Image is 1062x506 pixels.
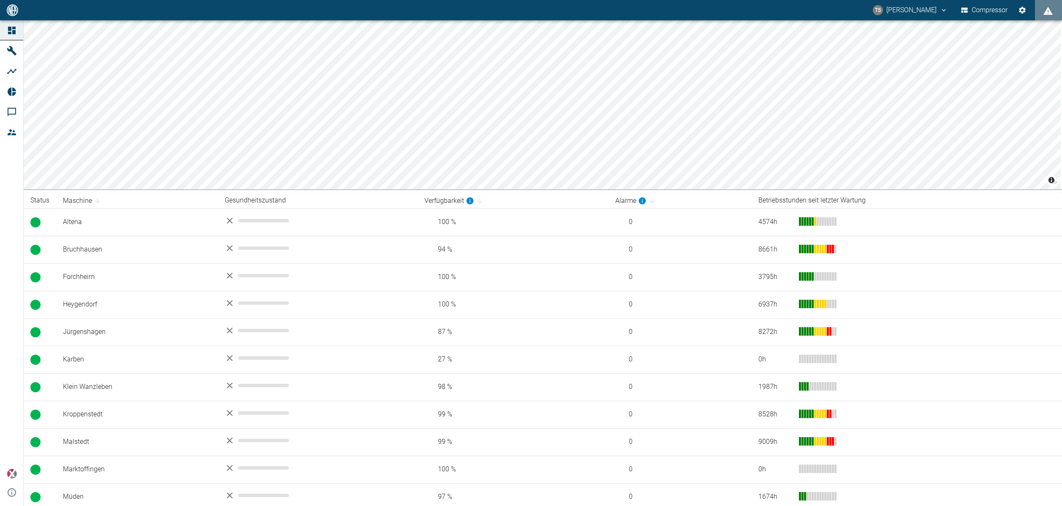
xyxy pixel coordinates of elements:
th: Status [24,193,56,208]
div: No data [225,325,411,336]
span: 100 % [424,272,602,282]
div: No data [225,298,411,308]
span: Betrieb [30,300,41,310]
div: 1674 h [758,492,792,502]
span: 99 % [424,437,602,447]
span: 100 % [424,217,602,227]
div: No data [225,380,411,391]
img: logo [6,4,19,16]
td: Forchheim [56,263,218,291]
span: 98 % [424,382,602,392]
div: No data [225,353,411,363]
span: 94 % [424,245,602,254]
div: TS [873,5,883,15]
div: 9009 h [758,437,792,447]
div: 6937 h [758,300,792,309]
span: Maschine [63,196,103,206]
th: Betriebsstunden seit letzter Wartung [752,193,1062,208]
td: Jürgenshagen [56,318,218,346]
div: 1987 h [758,382,792,392]
span: 0 [615,382,745,392]
th: Gesundheitszustand [218,193,418,208]
div: berechnet für die letzten 7 Tage [615,196,646,206]
td: Marktoffingen [56,456,218,483]
span: Betrieb [30,410,41,420]
button: Compressor [959,3,1010,18]
span: 0 [615,355,745,364]
div: 8528 h [758,410,792,419]
span: Betrieb [30,327,41,337]
span: Betrieb [30,355,41,365]
span: 27 % [424,355,602,364]
div: No data [225,435,411,446]
div: 0 h [758,355,792,364]
td: Kroppenstedt [56,401,218,428]
button: Einstellungen [1015,3,1030,18]
td: Bruchhausen [56,236,218,263]
div: No data [225,408,411,418]
span: 0 [615,465,745,474]
button: timo.streitbuerger@arcanum-energy.de [872,3,949,18]
span: 0 [615,300,745,309]
td: Heygendorf [56,291,218,318]
span: Betrieb [30,272,41,282]
span: Betrieb [30,245,41,255]
td: Malstedt [56,428,218,456]
div: 8661 h [758,245,792,254]
span: 0 [615,217,745,227]
span: 0 [615,492,745,502]
span: 0 [615,437,745,447]
span: Betrieb [30,217,41,227]
div: berechnet für die letzten 7 Tage [424,196,474,206]
span: 0 [615,245,745,254]
div: 8272 h [758,327,792,337]
span: 0 [615,410,745,419]
span: Betrieb [30,465,41,475]
span: 97 % [424,492,602,502]
img: Xplore Logo [7,469,17,479]
span: 100 % [424,465,602,474]
span: 99 % [424,410,602,419]
div: No data [225,243,411,253]
span: 0 [615,327,745,337]
div: 3795 h [758,272,792,282]
canvas: Map [24,20,1061,189]
span: Betrieb [30,437,41,447]
div: No data [225,216,411,226]
div: No data [225,490,411,501]
div: No data [225,271,411,281]
span: 87 % [424,327,602,337]
td: Klein Wanzleben [56,373,218,401]
span: Betrieb [30,382,41,392]
td: Altena [56,208,218,236]
div: No data [225,463,411,473]
span: Betrieb [30,492,41,502]
div: 0 h [758,465,792,474]
span: 0 [615,272,745,282]
span: 100 % [424,300,602,309]
div: 4574 h [758,217,792,227]
td: Karben [56,346,218,373]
